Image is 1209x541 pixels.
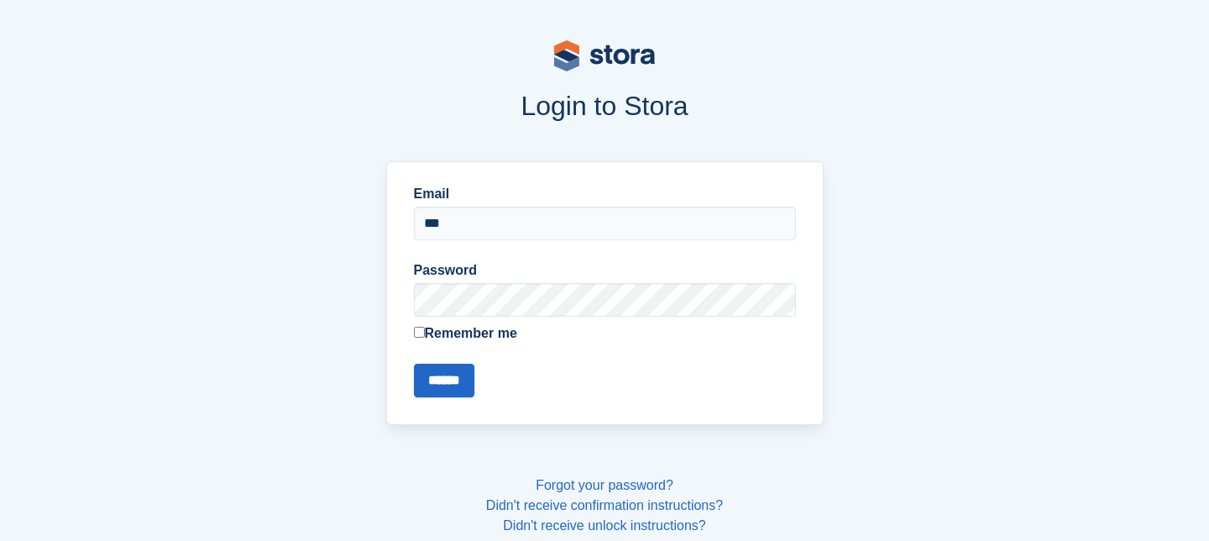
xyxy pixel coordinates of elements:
[486,498,723,512] a: Didn't receive confirmation instructions?
[554,40,655,71] img: stora-logo-53a41332b3708ae10de48c4981b4e9114cc0af31d8433b30ea865607fb682f29.svg
[414,323,796,344] label: Remember me
[65,91,1144,121] h1: Login to Stora
[414,260,796,281] label: Password
[414,327,425,338] input: Remember me
[536,478,673,492] a: Forgot your password?
[503,518,705,533] a: Didn't receive unlock instructions?
[414,184,796,204] label: Email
